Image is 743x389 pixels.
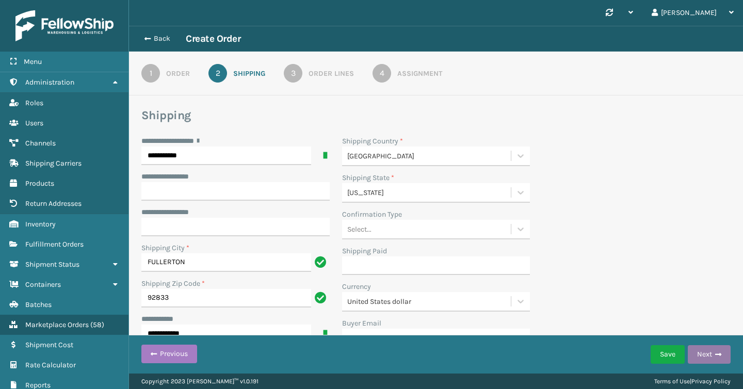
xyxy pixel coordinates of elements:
[342,281,371,292] label: Currency
[25,341,73,349] span: Shipment Cost
[186,33,240,45] h3: Create Order
[233,68,265,79] div: Shipping
[25,159,82,168] span: Shipping Carriers
[25,300,52,309] span: Batches
[141,278,205,289] label: Shipping Zip Code
[25,119,43,127] span: Users
[654,378,690,385] a: Terms of Use
[138,34,186,43] button: Back
[141,64,160,83] div: 1
[342,172,394,183] label: Shipping State
[342,136,403,147] label: Shipping Country
[347,224,372,235] div: Select...
[141,242,189,253] label: Shipping City
[25,199,82,208] span: Return Addresses
[25,179,54,188] span: Products
[15,10,114,41] img: logo
[141,345,197,363] button: Previous
[25,240,84,249] span: Fulfillment Orders
[397,68,442,79] div: Assignment
[347,187,512,198] div: [US_STATE]
[309,68,354,79] div: Order Lines
[347,151,512,161] div: [GEOGRAPHIC_DATA]
[373,64,391,83] div: 4
[688,345,731,364] button: Next
[25,361,76,369] span: Rate Calculator
[25,260,79,269] span: Shipment Status
[25,99,43,107] span: Roles
[651,345,685,364] button: Save
[654,374,731,389] div: |
[90,320,104,329] span: ( 58 )
[25,320,89,329] span: Marketplace Orders
[342,318,381,329] label: Buyer Email
[141,108,731,123] h3: Shipping
[166,68,190,79] div: Order
[141,374,259,389] p: Copyright 2023 [PERSON_NAME]™ v 1.0.191
[347,296,512,307] div: United States dollar
[284,64,302,83] div: 3
[25,220,56,229] span: Inventory
[25,139,56,148] span: Channels
[208,64,227,83] div: 2
[25,280,61,289] span: Containers
[342,209,402,220] label: Confirmation Type
[342,246,387,256] label: Shipping Paid
[24,57,42,66] span: Menu
[25,78,74,87] span: Administration
[691,378,731,385] a: Privacy Policy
